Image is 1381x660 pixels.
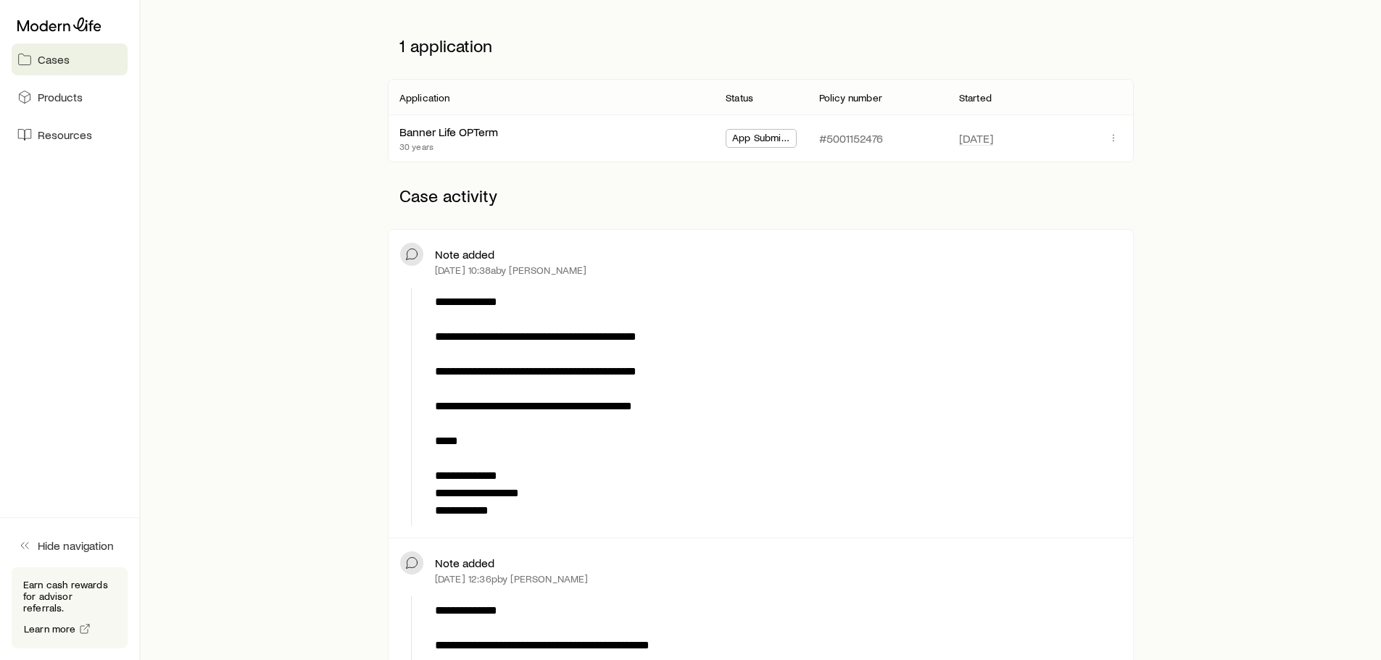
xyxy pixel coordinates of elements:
[726,92,753,104] p: Status
[388,174,1134,217] p: Case activity
[959,92,992,104] p: Started
[819,131,883,146] p: #5001152476
[388,24,1134,67] p: 1 application
[38,128,92,142] span: Resources
[435,247,494,262] p: Note added
[435,573,589,585] p: [DATE] 12:36p by [PERSON_NAME]
[23,579,116,614] p: Earn cash rewards for advisor referrals.
[732,132,790,147] span: App Submitted
[12,81,128,113] a: Products
[399,92,450,104] p: Application
[12,567,128,648] div: Earn cash rewards for advisor referrals.Learn more
[435,264,587,276] p: [DATE] 10:38a by [PERSON_NAME]
[12,530,128,561] button: Hide navigation
[12,43,128,75] a: Cases
[435,556,494,570] p: Note added
[38,90,83,104] span: Products
[399,125,498,138] a: Banner Life OPTerm
[819,92,882,104] p: Policy number
[24,624,76,634] span: Learn more
[399,125,498,140] div: Banner Life OPTerm
[12,119,128,151] a: Resources
[38,538,114,553] span: Hide navigation
[399,141,498,152] p: 30 years
[959,131,993,146] span: [DATE]
[38,52,70,67] span: Cases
